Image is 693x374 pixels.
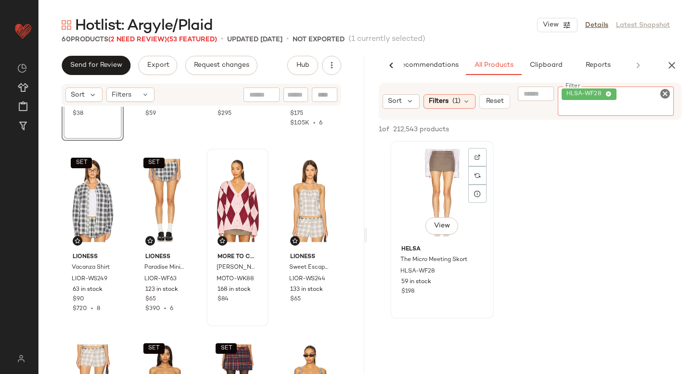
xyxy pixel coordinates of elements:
span: HLSA-WF28 [566,90,605,99]
span: • [221,34,223,45]
img: svg%3e [292,238,298,244]
span: $90 [73,295,84,304]
span: 133 in stock [290,286,323,294]
span: HLSA-WF28 [400,267,435,276]
button: Export [138,56,177,75]
span: 123 in stock [145,286,178,294]
button: SET [143,158,165,168]
span: SET [148,345,160,352]
img: HLSA-WF28_V1.jpg [394,144,490,241]
span: Hub [296,62,309,69]
span: $1.05K [290,120,309,126]
img: MOTO-WK88_V1.jpg [210,152,265,249]
span: LIOR-WS244 [289,275,325,284]
span: View [434,222,450,230]
p: updated [DATE] [227,35,282,45]
span: • [309,120,319,126]
span: • [87,306,97,312]
span: $390 [145,306,160,312]
button: Hub [287,56,318,75]
span: • [160,306,170,312]
span: Filters [429,96,449,106]
img: svg%3e [475,154,480,160]
span: 6 [170,306,173,312]
span: $59 [145,110,156,118]
span: (1) [452,96,461,106]
span: $65 [145,295,156,304]
img: svg%3e [75,238,80,244]
span: 63 in stock [73,286,103,294]
span: SET [220,345,232,352]
a: Details [585,20,608,30]
span: (53 Featured) [167,36,217,43]
div: Products [62,35,217,45]
img: svg%3e [12,355,30,362]
button: Send for Review [62,56,130,75]
img: LIOR-WS244_V1.jpg [282,152,338,249]
img: heart_red.DM2ytmEG.svg [13,21,33,40]
span: 1 of [379,125,389,135]
button: SET [143,343,165,354]
span: 168 in stock [218,286,251,294]
span: 60 [62,36,71,43]
span: Vacanza Shirt [72,263,110,272]
span: 212,543 products [393,125,449,135]
span: LIONESS [290,253,330,262]
span: View [542,21,559,29]
span: Sweet Escape Cami [289,263,329,272]
span: $65 [290,295,301,304]
button: SET [216,343,237,354]
span: $198 [401,287,414,296]
button: View [425,217,458,235]
span: LIONESS [145,253,185,262]
img: svg%3e [147,238,153,244]
span: LIONESS [73,253,113,262]
span: Request changes [193,62,249,69]
span: 59 in stock [401,278,431,287]
span: Helsa [401,245,483,254]
span: Filters [112,90,131,100]
span: 6 [319,120,322,126]
span: Paradise Mini Short [144,263,184,272]
span: Export [146,62,169,69]
span: SET [148,160,160,166]
span: $720 [73,306,87,312]
span: LIOR-WS249 [72,275,107,284]
span: (1 currently selected) [348,34,425,45]
i: Clear Filter [659,88,671,100]
span: • [286,34,289,45]
img: LIOR-WF63_V1.jpg [138,152,193,249]
button: SET [71,158,92,168]
img: svg%3e [17,63,27,73]
img: svg%3e [62,20,71,30]
span: Sort [71,90,85,100]
span: Hotlist: Argyle/Plaid [75,16,213,36]
span: Reset [485,98,503,105]
span: MORE TO COME [218,253,257,262]
img: svg%3e [219,238,225,244]
p: Not Exported [293,35,345,45]
span: 8 [97,306,100,312]
span: MOTO-WK88 [217,275,254,284]
img: LIOR-WS249_V1.jpg [65,152,120,249]
span: All Products [474,62,513,69]
span: SET [75,160,87,166]
span: (2 Need Review) [108,36,167,43]
button: Request changes [185,56,257,75]
img: svg%3e [475,173,480,178]
span: $295 [218,110,231,118]
span: [PERSON_NAME] [217,263,257,272]
span: $175 [290,110,303,118]
span: LIOR-WF63 [144,275,177,284]
span: AI Recommendations [388,62,459,69]
span: Send for Review [70,62,122,69]
span: Reports [585,62,610,69]
span: Sort [388,96,402,106]
span: $84 [218,295,229,304]
button: View [537,18,577,32]
button: Reset [479,94,510,109]
span: Clipboard [529,62,562,69]
span: The Micro Meeting Skort [400,256,467,264]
